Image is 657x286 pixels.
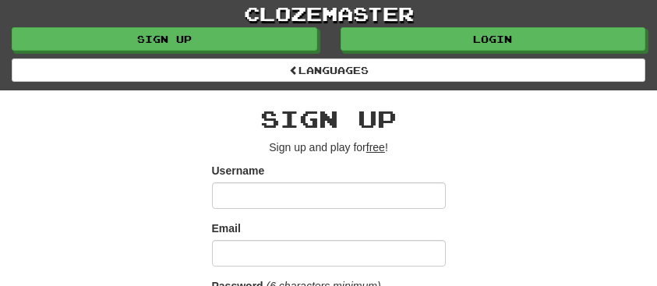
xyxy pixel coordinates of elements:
a: Sign up [12,27,317,51]
a: Login [341,27,646,51]
p: Sign up and play for ! [212,139,446,155]
h2: Sign up [212,106,446,132]
label: Username [212,163,265,178]
a: Languages [12,58,645,82]
label: Email [212,221,241,236]
u: free [366,141,385,154]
